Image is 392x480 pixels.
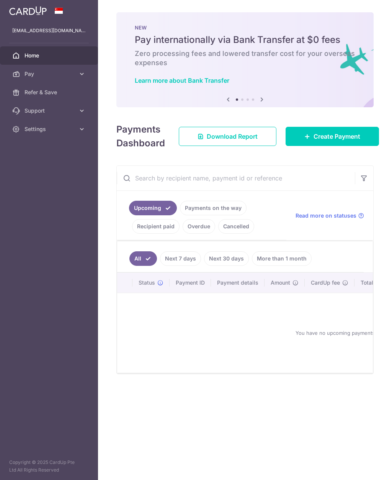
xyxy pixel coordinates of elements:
[139,279,155,287] span: Status
[204,251,249,266] a: Next 30 days
[286,127,379,146] a: Create Payment
[135,77,229,84] a: Learn more about Bank Transfer
[117,166,355,190] input: Search by recipient name, payment id or reference
[116,123,165,150] h4: Payments Dashboard
[170,273,211,293] th: Payment ID
[160,251,201,266] a: Next 7 days
[129,251,157,266] a: All
[116,12,374,107] img: Bank transfer banner
[314,132,360,141] span: Create Payment
[24,88,75,96] span: Refer & Save
[24,107,75,115] span: Support
[135,25,355,31] p: NEW
[218,219,254,234] a: Cancelled
[129,201,177,215] a: Upcoming
[311,279,340,287] span: CardUp fee
[135,34,355,46] h5: Pay internationally via Bank Transfer at $0 fees
[135,49,355,67] h6: Zero processing fees and lowered transfer cost for your overseas expenses
[252,251,312,266] a: More than 1 month
[361,279,386,287] span: Total amt.
[12,27,86,34] p: [EMAIL_ADDRESS][DOMAIN_NAME]
[24,70,75,78] span: Pay
[132,219,180,234] a: Recipient paid
[179,127,276,146] a: Download Report
[207,132,258,141] span: Download Report
[211,273,265,293] th: Payment details
[9,6,47,15] img: CardUp
[180,201,247,215] a: Payments on the way
[271,279,290,287] span: Amount
[24,52,75,59] span: Home
[183,219,215,234] a: Overdue
[296,212,356,220] span: Read more on statuses
[296,212,364,220] a: Read more on statuses
[24,125,75,133] span: Settings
